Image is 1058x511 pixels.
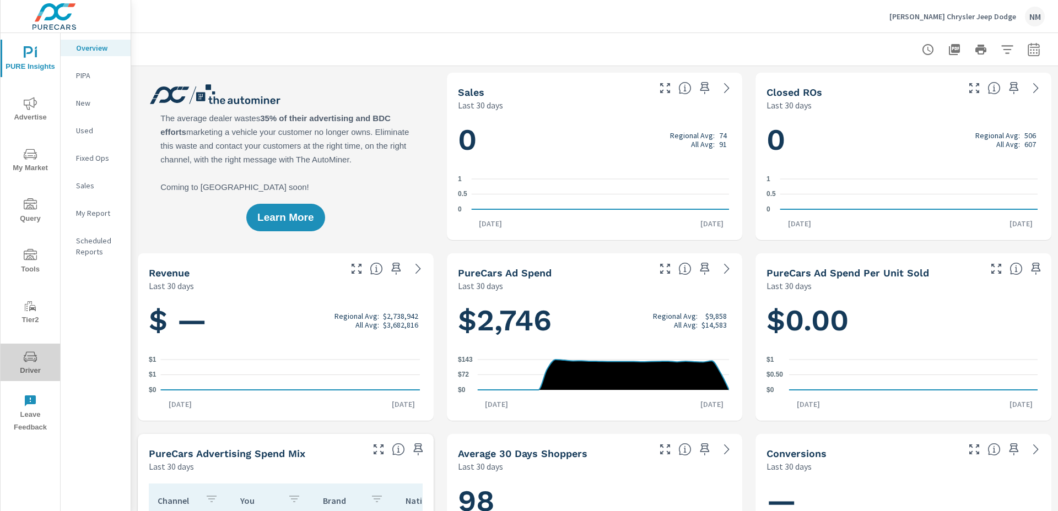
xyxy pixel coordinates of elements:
p: $3,682,816 [383,320,418,329]
button: Print Report [970,39,992,61]
button: Make Fullscreen [987,260,1005,278]
p: [DATE] [1002,218,1040,229]
span: PURE Insights [4,46,57,73]
p: 607 [1024,140,1036,149]
p: [DATE] [1002,399,1040,410]
p: Sales [76,180,122,191]
p: New [76,97,122,108]
span: Save this to your personalized report [696,260,714,278]
h5: PureCars Ad Spend Per Unit Sold [766,267,929,279]
span: Query [4,198,57,225]
p: Last 30 days [458,99,503,112]
p: [DATE] [477,399,516,410]
div: NM [1025,7,1045,26]
p: All Avg: [691,140,715,149]
button: Make Fullscreen [656,79,674,97]
h5: Sales [458,86,484,98]
a: See more details in report [718,441,736,458]
p: Used [76,125,122,136]
h5: PureCars Advertising Spend Mix [149,448,305,459]
text: $0 [766,386,774,394]
span: Number of vehicles sold by the dealership over the selected date range. [Source: This data is sou... [678,81,692,95]
a: See more details in report [409,260,427,278]
div: Used [61,122,131,139]
a: See more details in report [1027,79,1045,97]
span: Leave Feedback [4,394,57,434]
p: Last 30 days [149,279,194,292]
div: nav menu [1,33,60,438]
h1: $ — [149,302,423,339]
button: Make Fullscreen [965,79,983,97]
p: Last 30 days [766,460,812,473]
p: Last 30 days [766,99,812,112]
p: [DATE] [161,399,199,410]
span: Save this to your personalized report [696,441,714,458]
div: My Report [61,205,131,221]
p: [DATE] [384,399,423,410]
button: Make Fullscreen [965,441,983,458]
span: The number of dealer-specified goals completed by a visitor. [Source: This data is provided by th... [987,443,1001,456]
button: Learn More [246,204,325,231]
h1: 0 [458,121,732,159]
button: "Export Report to PDF" [943,39,965,61]
span: Save this to your personalized report [1027,260,1045,278]
a: See more details in report [1027,441,1045,458]
span: Tier2 [4,300,57,327]
span: Save this to your personalized report [387,260,405,278]
div: Overview [61,40,131,56]
p: Last 30 days [149,460,194,473]
span: Tools [4,249,57,276]
h5: Average 30 Days Shoppers [458,448,587,459]
span: A rolling 30 day total of daily Shoppers on the dealership website, averaged over the selected da... [678,443,692,456]
p: Overview [76,42,122,53]
p: [DATE] [693,218,731,229]
span: Driver [4,350,57,377]
p: Last 30 days [458,460,503,473]
div: Sales [61,177,131,194]
p: [DATE] [780,218,819,229]
text: $1 [149,371,156,379]
button: Apply Filters [996,39,1018,61]
p: All Avg: [996,140,1020,149]
span: Total sales revenue over the selected date range. [Source: This data is sourced from the dealer’s... [370,262,383,275]
span: My Market [4,148,57,175]
p: Regional Avg: [334,312,379,320]
span: Learn More [257,213,314,222]
h1: 0 [766,121,1040,159]
p: [DATE] [789,399,828,410]
div: New [61,95,131,111]
text: $143 [458,356,473,363]
a: See more details in report [718,79,736,97]
p: My Report [76,208,122,219]
text: $0.50 [766,371,783,379]
span: Number of Repair Orders Closed by the selected dealership group over the selected time range. [So... [987,81,1001,95]
h1: $2,746 [458,302,732,339]
p: Regional Avg: [653,312,698,320]
p: Last 30 days [766,279,812,292]
p: $2,738,942 [383,312,418,320]
p: All Avg: [355,320,379,329]
p: $14,583 [701,320,727,329]
span: Save this to your personalized report [1005,79,1023,97]
span: Advertise [4,97,57,124]
p: National [406,495,444,506]
a: See more details in report [718,260,736,278]
p: Channel [158,495,196,506]
h5: Closed ROs [766,86,822,98]
h5: Conversions [766,448,827,459]
button: Make Fullscreen [370,441,387,458]
p: Scheduled Reports [76,235,122,257]
span: Total cost of media for all PureCars channels for the selected dealership group over the selected... [678,262,692,275]
text: 1 [458,175,462,183]
span: Save this to your personalized report [696,79,714,97]
p: Regional Avg: [670,131,715,140]
p: Last 30 days [458,279,503,292]
span: Save this to your personalized report [1005,441,1023,458]
p: PIPA [76,70,122,81]
p: All Avg: [674,320,698,329]
p: 91 [719,140,727,149]
button: Select Date Range [1023,39,1045,61]
p: 74 [719,131,727,140]
button: Make Fullscreen [656,441,674,458]
p: Regional Avg: [975,131,1020,140]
